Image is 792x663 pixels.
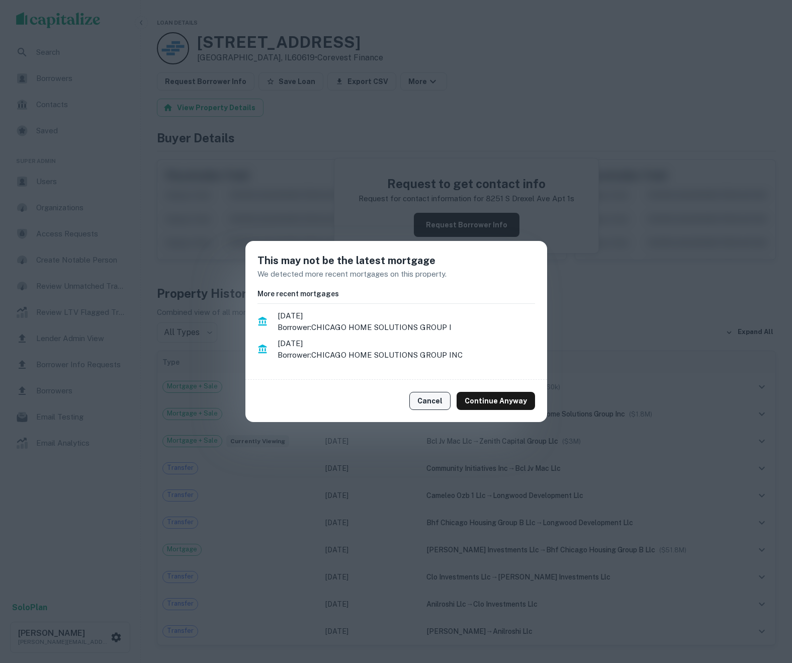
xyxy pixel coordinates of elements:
[257,268,535,280] p: We detected more recent mortgages on this property.
[278,349,535,361] p: Borrower: CHICAGO HOME SOLUTIONS GROUP INC
[278,310,535,322] span: [DATE]
[257,288,535,299] h6: More recent mortgages
[278,321,535,334] p: Borrower: CHICAGO HOME SOLUTIONS GROUP I
[257,253,535,268] h5: This may not be the latest mortgage
[409,392,451,410] button: Cancel
[278,338,535,350] span: [DATE]
[742,583,792,631] iframe: Chat Widget
[457,392,535,410] button: Continue Anyway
